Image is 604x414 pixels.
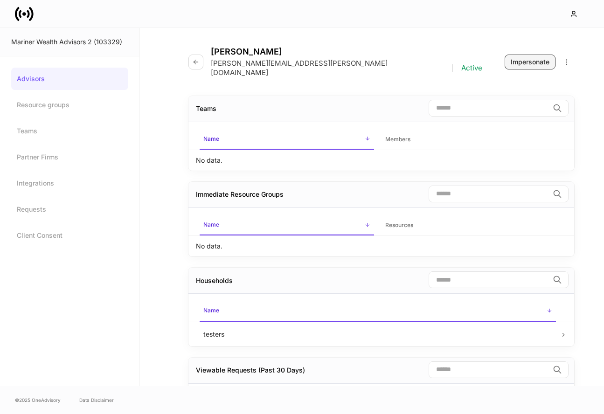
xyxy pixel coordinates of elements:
[200,130,374,150] span: Name
[211,47,482,57] h4: [PERSON_NAME]
[11,146,128,168] a: Partner Firms
[196,366,305,375] div: Viewable Requests (Past 30 Days)
[382,130,556,149] span: Members
[11,37,128,47] div: Mariner Wealth Advisors 2 (103329)
[505,55,555,69] button: Impersonate
[196,104,216,113] div: Teams
[196,190,284,199] div: Immediate Resource Groups
[382,216,556,235] span: Resources
[11,120,128,142] a: Teams
[196,322,560,346] td: testers
[203,220,219,229] h6: Name
[11,198,128,221] a: Requests
[196,156,222,165] p: No data.
[451,63,454,73] p: |
[196,241,222,251] p: No data.
[461,63,482,73] p: Active
[15,396,61,404] span: © 2025 OneAdvisory
[385,221,413,229] h6: Resources
[511,57,549,67] div: Impersonate
[211,59,444,77] p: [PERSON_NAME][EMAIL_ADDRESS][PERSON_NAME][DOMAIN_NAME]
[200,301,556,321] span: Name
[196,276,233,285] div: Households
[11,94,128,116] a: Resource groups
[11,224,128,247] a: Client Consent
[11,172,128,194] a: Integrations
[203,134,219,143] h6: Name
[203,306,219,315] h6: Name
[79,396,114,404] a: Data Disclaimer
[11,68,128,90] a: Advisors
[200,215,374,235] span: Name
[385,135,410,144] h6: Members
